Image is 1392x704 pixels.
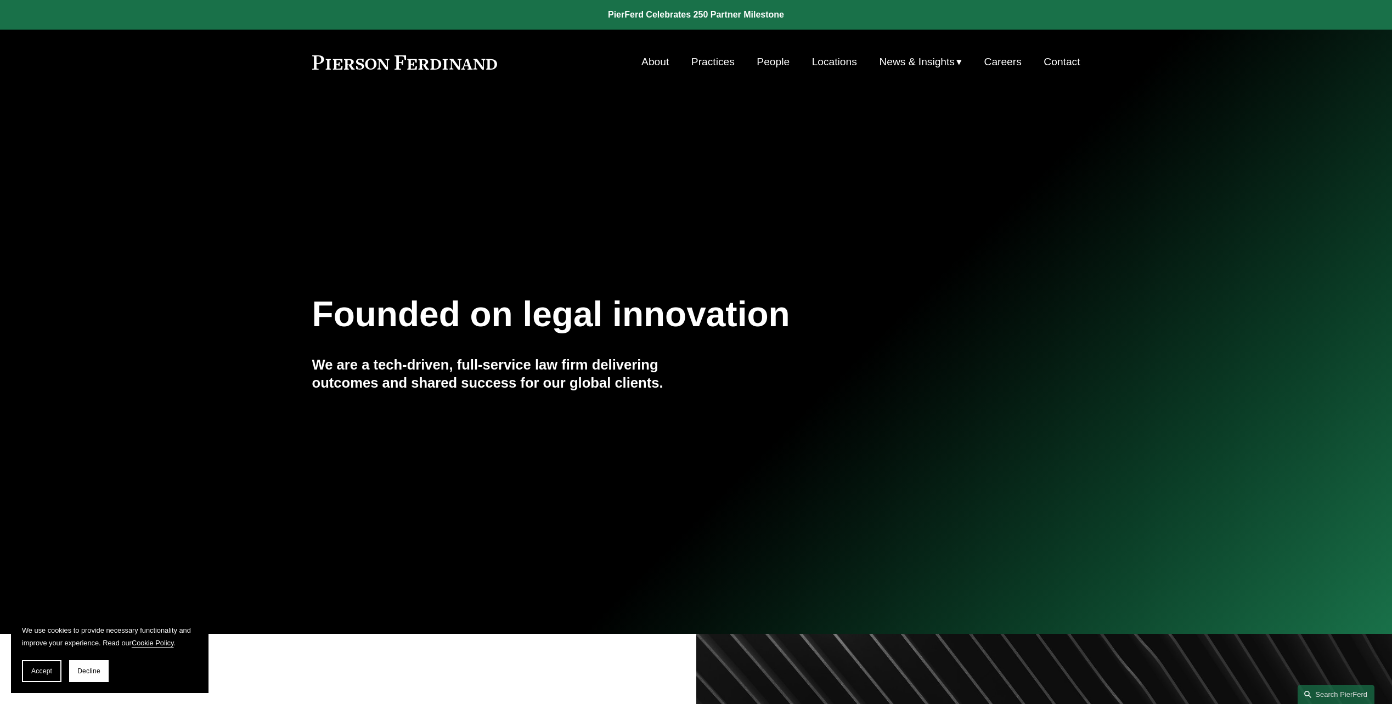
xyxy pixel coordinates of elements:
[22,660,61,682] button: Accept
[641,52,669,72] a: About
[22,624,198,649] p: We use cookies to provide necessary functionality and improve your experience. Read our .
[77,667,100,675] span: Decline
[879,52,962,72] a: folder dropdown
[132,639,174,647] a: Cookie Policy
[879,53,955,72] span: News & Insights
[69,660,109,682] button: Decline
[312,356,696,391] h4: We are a tech-driven, full-service law firm delivering outcomes and shared success for our global...
[812,52,857,72] a: Locations
[1298,685,1374,704] a: Search this site
[984,52,1022,72] a: Careers
[757,52,790,72] a: People
[31,667,52,675] span: Accept
[691,52,735,72] a: Practices
[1044,52,1080,72] a: Contact
[11,613,208,693] section: Cookie banner
[312,294,953,334] h1: Founded on legal innovation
